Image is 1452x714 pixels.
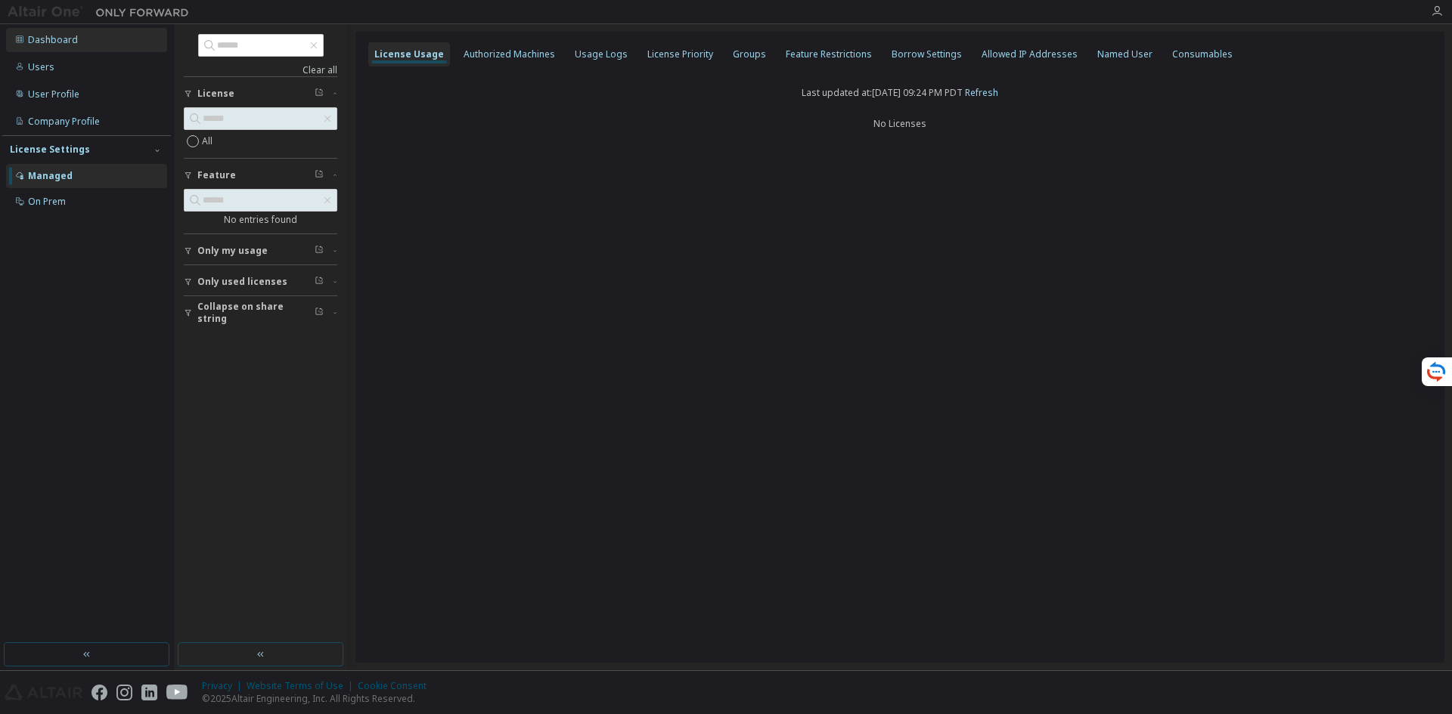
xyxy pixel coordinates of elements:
a: Refresh [965,86,998,99]
div: Named User [1097,48,1153,60]
span: Only my usage [197,245,268,257]
label: All [202,132,216,150]
div: Groups [733,48,766,60]
span: License [197,88,234,100]
div: Managed [28,170,73,182]
div: Cookie Consent [358,680,436,692]
div: Dashboard [28,34,78,46]
div: Website Terms of Use [247,680,358,692]
button: Feature [184,159,337,192]
div: Consumables [1172,48,1233,60]
span: Clear filter [315,276,324,288]
div: Feature Restrictions [786,48,872,60]
div: Users [28,61,54,73]
span: Clear filter [315,169,324,181]
div: Usage Logs [575,48,628,60]
span: Clear filter [315,307,324,319]
img: facebook.svg [92,685,107,700]
div: Authorized Machines [464,48,555,60]
span: Only used licenses [197,276,287,288]
button: Collapse on share string [184,296,337,329]
div: License Settings [10,144,90,156]
div: Borrow Settings [892,48,962,60]
a: Clear all [184,64,337,76]
img: linkedin.svg [141,685,157,700]
span: Clear filter [315,88,324,100]
button: License [184,77,337,110]
span: Clear filter [315,245,324,257]
div: User Profile [28,88,79,100]
div: No Licenses [365,118,1435,130]
div: Privacy [202,680,247,692]
img: altair_logo.svg [5,685,82,700]
span: Feature [197,169,236,181]
button: Only my usage [184,234,337,267]
div: License Priority [647,48,713,60]
img: youtube.svg [166,685,188,700]
img: instagram.svg [116,685,132,700]
p: © 2025 Altair Engineering, Inc. All Rights Reserved. [202,692,436,705]
div: Allowed IP Addresses [982,48,1078,60]
div: License Usage [374,48,444,60]
div: Company Profile [28,116,100,128]
div: No entries found [184,214,337,226]
div: Last updated at: [DATE] 09:24 PM PDT [365,77,1435,109]
div: On Prem [28,196,66,208]
button: Only used licenses [184,265,337,298]
img: Altair One [8,5,197,20]
span: Collapse on share string [197,301,315,325]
